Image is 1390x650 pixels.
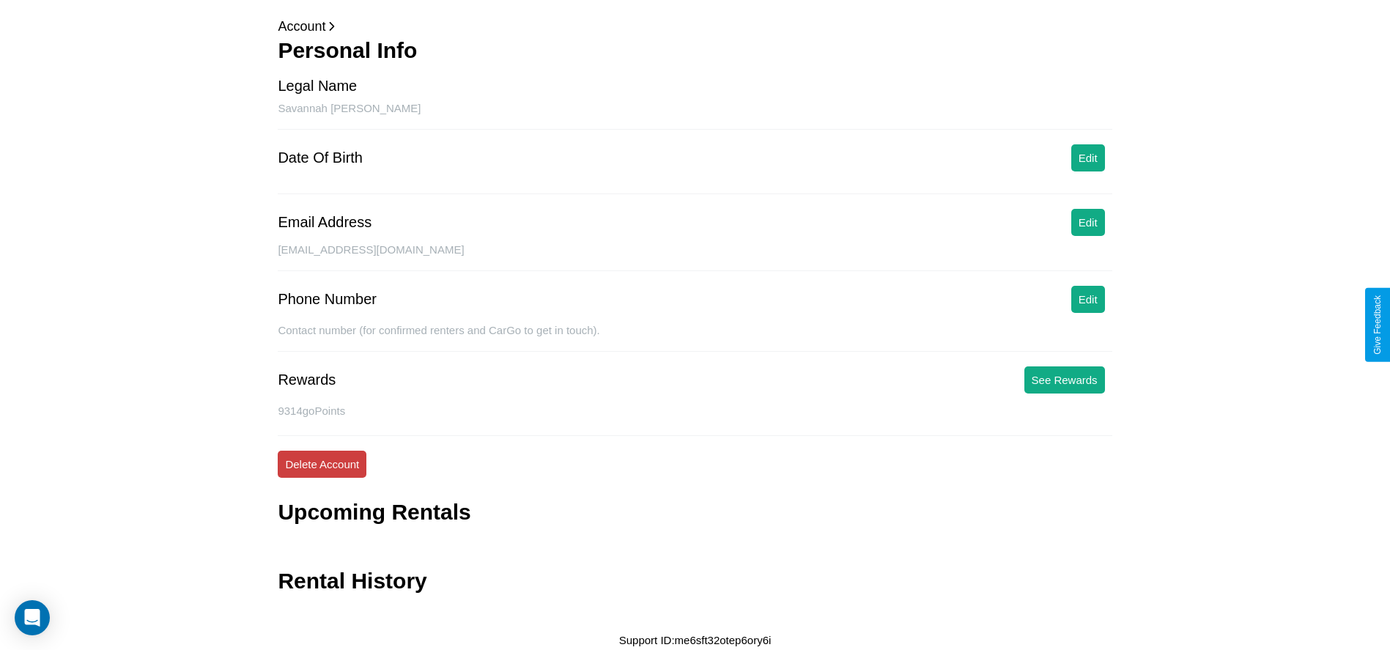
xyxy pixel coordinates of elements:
[278,78,357,95] div: Legal Name
[278,372,336,388] div: Rewards
[278,291,377,308] div: Phone Number
[278,15,1112,38] p: Account
[278,149,363,166] div: Date Of Birth
[15,600,50,635] div: Open Intercom Messenger
[1071,286,1105,313] button: Edit
[278,451,366,478] button: Delete Account
[278,569,426,594] h3: Rental History
[278,500,470,525] h3: Upcoming Rentals
[278,401,1112,421] p: 9314 goPoints
[1372,295,1383,355] div: Give Feedback
[1071,209,1105,236] button: Edit
[619,630,772,650] p: Support ID: me6sft32otep6ory6i
[278,324,1112,352] div: Contact number (for confirmed renters and CarGo to get in touch).
[278,214,371,231] div: Email Address
[278,102,1112,130] div: Savannah [PERSON_NAME]
[1024,366,1105,394] button: See Rewards
[278,38,1112,63] h3: Personal Info
[278,243,1112,271] div: [EMAIL_ADDRESS][DOMAIN_NAME]
[1071,144,1105,171] button: Edit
